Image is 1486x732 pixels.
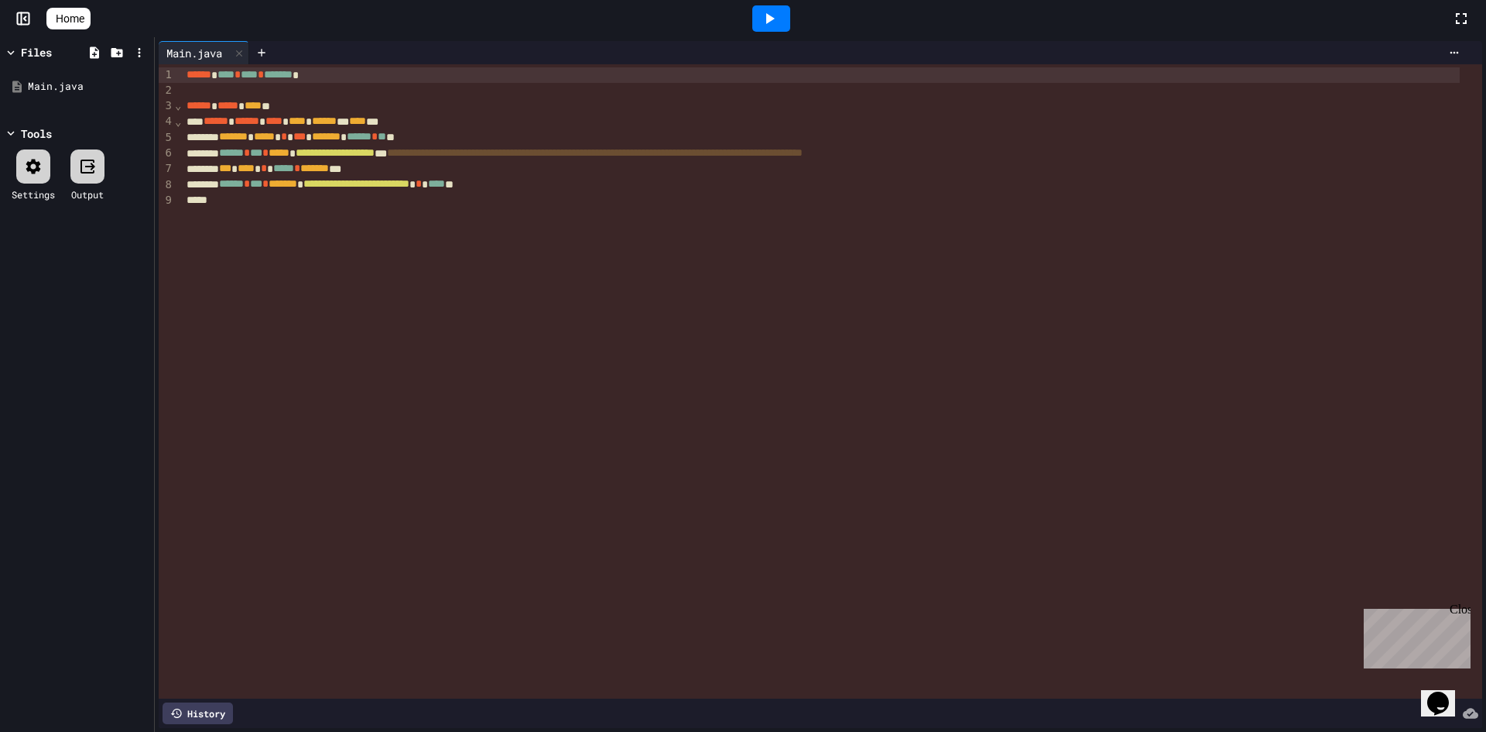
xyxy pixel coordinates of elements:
[28,79,149,95] div: Main.java
[159,130,174,146] div: 5
[163,703,233,724] div: History
[1358,603,1471,668] iframe: chat widget
[174,115,182,128] span: Fold line
[1421,670,1471,717] iframe: chat widget
[159,161,174,177] div: 7
[56,11,84,26] span: Home
[6,6,107,98] div: Chat with us now!Close
[159,45,230,61] div: Main.java
[174,99,182,112] span: Fold line
[46,8,91,29] a: Home
[159,67,174,83] div: 1
[71,187,104,201] div: Output
[159,177,174,193] div: 8
[159,98,174,114] div: 3
[159,114,174,129] div: 4
[21,125,52,142] div: Tools
[21,44,52,60] div: Files
[159,146,174,161] div: 6
[159,83,174,98] div: 2
[159,41,249,64] div: Main.java
[159,193,174,208] div: 9
[12,187,55,201] div: Settings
